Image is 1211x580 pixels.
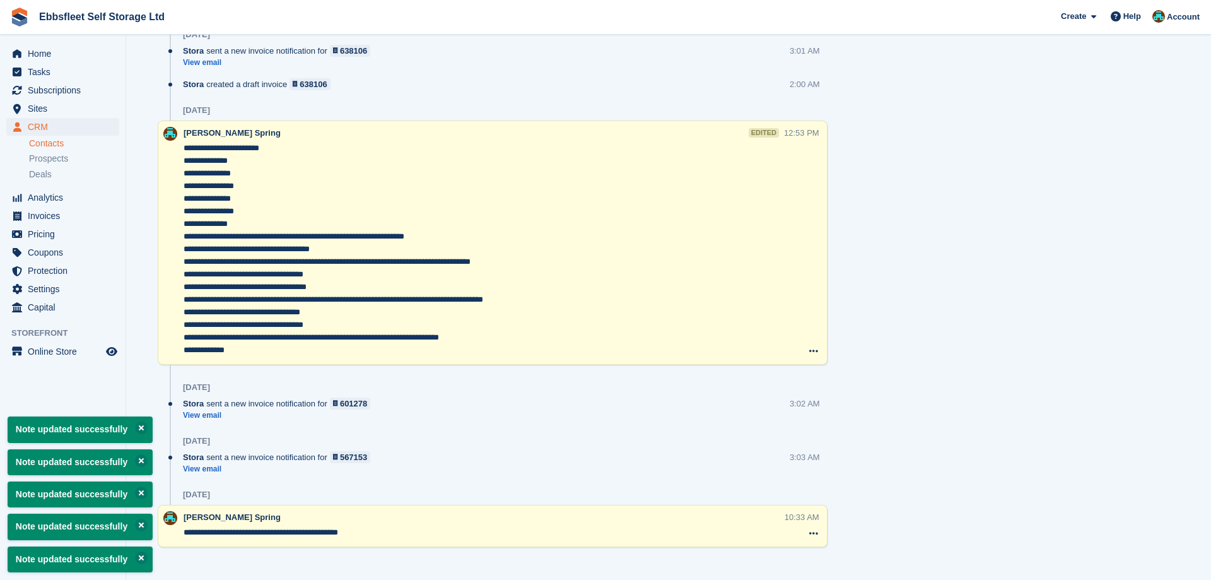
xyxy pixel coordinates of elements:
[330,45,371,57] a: 638106
[28,189,103,206] span: Analytics
[8,547,153,572] p: Note updated successfully
[1167,11,1200,23] span: Account
[183,105,210,115] div: [DATE]
[6,63,119,81] a: menu
[28,81,103,99] span: Subscriptions
[104,344,119,359] a: Preview store
[1061,10,1086,23] span: Create
[300,78,327,90] div: 638106
[340,451,367,463] div: 567153
[11,327,126,340] span: Storefront
[183,382,210,393] div: [DATE]
[183,398,377,410] div: sent a new invoice notification for
[29,138,119,150] a: Contacts
[183,451,204,463] span: Stora
[6,45,119,62] a: menu
[183,451,377,463] div: sent a new invoice notification for
[183,410,377,421] a: View email
[183,30,210,40] div: [DATE]
[6,299,119,316] a: menu
[183,57,377,68] a: View email
[184,512,281,522] span: [PERSON_NAME] Spring
[163,127,177,141] img: George Spring
[6,189,119,206] a: menu
[6,343,119,360] a: menu
[28,343,103,360] span: Online Store
[29,153,68,165] span: Prospects
[184,128,281,138] span: [PERSON_NAME] Spring
[28,100,103,117] span: Sites
[6,244,119,261] a: menu
[8,449,153,475] p: Note updated successfully
[790,45,820,57] div: 3:01 AM
[28,63,103,81] span: Tasks
[10,8,29,27] img: stora-icon-8386f47178a22dfd0bd8f6a31ec36ba5ce8667c1dd55bd0f319d3a0aa187defe.svg
[183,464,377,475] a: View email
[28,225,103,243] span: Pricing
[183,45,204,57] span: Stora
[749,128,779,138] div: edited
[340,398,367,410] div: 601278
[183,78,337,90] div: created a draft invoice
[6,100,119,117] a: menu
[28,207,103,225] span: Invoices
[6,280,119,298] a: menu
[29,152,119,165] a: Prospects
[29,168,119,181] a: Deals
[28,45,103,62] span: Home
[785,511,819,523] div: 10:33 AM
[28,244,103,261] span: Coupons
[6,118,119,136] a: menu
[6,225,119,243] a: menu
[8,514,153,540] p: Note updated successfully
[330,398,371,410] a: 601278
[183,398,204,410] span: Stora
[6,207,119,225] a: menu
[28,299,103,316] span: Capital
[34,6,170,27] a: Ebbsfleet Self Storage Ltd
[183,436,210,446] div: [DATE]
[790,78,820,90] div: 2:00 AM
[28,118,103,136] span: CRM
[8,482,153,507] p: Note updated successfully
[1152,10,1165,23] img: George Spring
[330,451,371,463] a: 567153
[790,398,820,410] div: 3:02 AM
[29,169,52,181] span: Deals
[183,78,204,90] span: Stora
[784,127,819,139] div: 12:53 PM
[340,45,367,57] div: 638106
[790,451,820,463] div: 3:03 AM
[183,45,377,57] div: sent a new invoice notification for
[1123,10,1141,23] span: Help
[6,81,119,99] a: menu
[28,262,103,280] span: Protection
[163,511,177,525] img: George Spring
[6,262,119,280] a: menu
[28,280,103,298] span: Settings
[183,490,210,500] div: [DATE]
[290,78,331,90] a: 638106
[8,417,153,442] p: Note updated successfully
